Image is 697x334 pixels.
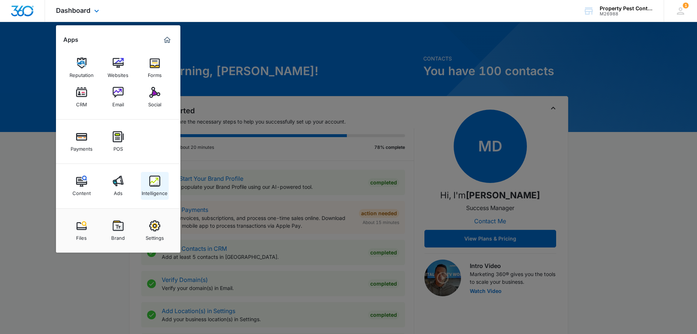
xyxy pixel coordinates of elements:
[141,83,169,111] a: Social
[108,69,128,78] div: Websites
[68,128,95,155] a: Payments
[146,231,164,241] div: Settings
[104,172,132,200] a: Ads
[683,3,689,8] div: notifications count
[68,83,95,111] a: CRM
[68,217,95,245] a: Files
[142,187,168,196] div: Intelligence
[104,54,132,82] a: Websites
[72,187,91,196] div: Content
[56,7,90,14] span: Dashboard
[76,231,87,241] div: Files
[68,172,95,200] a: Content
[68,54,95,82] a: Reputation
[141,54,169,82] a: Forms
[70,69,94,78] div: Reputation
[111,231,125,241] div: Brand
[148,98,161,107] div: Social
[76,98,87,107] div: CRM
[104,217,132,245] a: Brand
[112,98,124,107] div: Email
[71,142,93,152] div: Payments
[113,142,123,152] div: POS
[104,83,132,111] a: Email
[148,69,162,78] div: Forms
[114,187,123,196] div: Ads
[104,128,132,155] a: POS
[683,3,689,8] span: 1
[600,5,653,11] div: account name
[63,36,78,43] h2: Apps
[141,172,169,200] a: Intelligence
[600,11,653,16] div: account id
[161,34,173,46] a: Marketing 360® Dashboard
[141,217,169,245] a: Settings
